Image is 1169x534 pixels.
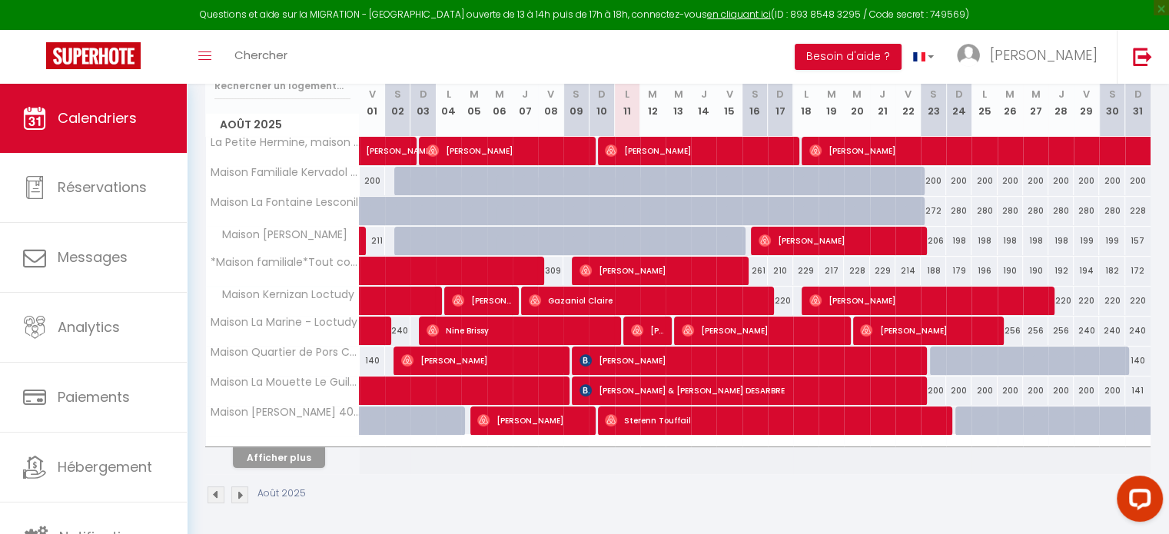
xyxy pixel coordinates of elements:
[208,197,358,208] span: Maison La Fontaine Lesconil
[921,376,946,405] div: 200
[495,87,504,101] abbr: M
[461,68,487,137] th: 05
[998,167,1023,195] div: 200
[1125,257,1151,285] div: 172
[580,376,918,405] span: [PERSON_NAME] & [PERSON_NAME] DESARBRE
[768,68,793,137] th: 17
[955,87,963,101] abbr: D
[707,8,771,21] a: en cliquant ici
[971,376,997,405] div: 200
[742,68,768,137] th: 16
[921,68,946,137] th: 23
[631,316,665,345] span: [PERSON_NAME]
[930,87,937,101] abbr: S
[208,167,362,178] span: Maison Familiale Kervadol de Ploba
[809,286,1046,315] span: [PERSON_NAME]
[58,317,120,337] span: Analytics
[522,87,528,101] abbr: J
[879,87,885,101] abbr: J
[58,108,137,128] span: Calendriers
[615,68,640,137] th: 11
[401,346,562,375] span: [PERSON_NAME]
[998,317,1023,345] div: 256
[895,68,921,137] th: 22
[257,486,306,501] p: Août 2025
[513,68,538,137] th: 07
[223,30,299,84] a: Chercher
[1074,68,1099,137] th: 29
[206,114,359,136] span: Août 2025
[598,87,606,101] abbr: D
[870,68,895,137] th: 21
[1125,167,1151,195] div: 200
[971,257,997,285] div: 196
[208,227,351,244] span: Maison [PERSON_NAME]
[1099,197,1124,225] div: 280
[726,87,732,101] abbr: V
[580,256,740,285] span: [PERSON_NAME]
[410,68,436,137] th: 03
[589,68,614,137] th: 10
[58,387,130,406] span: Paiements
[860,316,995,345] span: [PERSON_NAME]
[1048,317,1074,345] div: 256
[394,87,401,101] abbr: S
[946,227,971,255] div: 198
[1104,469,1169,534] iframe: LiveChat chat widget
[1134,87,1142,101] abbr: D
[360,167,385,195] div: 200
[921,257,946,285] div: 188
[982,87,987,101] abbr: L
[946,197,971,225] div: 280
[1125,317,1151,345] div: 240
[990,45,1098,65] span: [PERSON_NAME]
[58,457,152,476] span: Hébergement
[946,68,971,137] th: 24
[971,167,997,195] div: 200
[1125,197,1151,225] div: 228
[385,68,410,137] th: 02
[674,87,683,101] abbr: M
[946,376,971,405] div: 200
[1074,257,1099,285] div: 194
[742,257,768,285] div: 261
[827,87,836,101] abbr: M
[360,227,385,255] div: 211
[1023,257,1048,285] div: 190
[208,257,362,268] span: *Maison familiale*Tout confort*Kerstrad
[819,257,844,285] div: 217
[208,376,362,388] span: Maison La Mouette Le Guilvinec
[819,68,844,137] th: 19
[1048,287,1074,315] div: 220
[1099,317,1124,345] div: 240
[1074,376,1099,405] div: 200
[971,68,997,137] th: 25
[547,87,554,101] abbr: V
[921,167,946,195] div: 200
[487,68,513,137] th: 06
[852,87,862,101] abbr: M
[208,317,357,328] span: Maison La Marine - Loctudy
[1023,227,1048,255] div: 198
[1023,197,1048,225] div: 280
[1125,287,1151,315] div: 220
[208,287,358,303] span: Maison Kernizan Loctudy
[1125,376,1151,405] div: 141
[563,68,589,137] th: 09
[1099,257,1124,285] div: 182
[1099,287,1124,315] div: 220
[234,47,287,63] span: Chercher
[46,42,141,69] img: Super Booking
[998,376,1023,405] div: 200
[360,137,385,166] a: [PERSON_NAME]
[768,287,793,315] div: 220
[1048,227,1074,255] div: 198
[1023,376,1048,405] div: 200
[1074,287,1099,315] div: 220
[605,136,791,165] span: [PERSON_NAME]
[369,87,376,101] abbr: V
[58,177,147,197] span: Réservations
[447,87,451,101] abbr: L
[768,257,793,285] div: 210
[1099,227,1124,255] div: 199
